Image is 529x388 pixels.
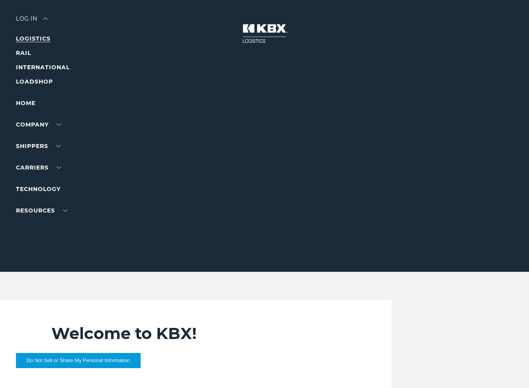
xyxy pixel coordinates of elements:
[489,350,529,388] iframe: Chat Widget
[235,16,294,51] img: kbx logo
[51,324,337,343] h2: Welcome to KBX!
[16,99,35,107] a: Home
[16,64,70,71] a: INTERNATIONAL
[43,18,48,20] img: arrow
[16,353,141,368] button: Do Not Sell or Share My Personal Information
[16,164,61,171] a: Carriers
[16,16,48,27] div: Log in
[16,142,61,150] a: SHIPPERS
[16,185,61,193] a: Technology
[16,78,53,85] a: LOADSHOP
[16,49,31,57] a: RAIL
[16,35,51,42] a: LOGISTICS
[16,121,61,128] a: Company
[16,207,68,214] a: RESOURCES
